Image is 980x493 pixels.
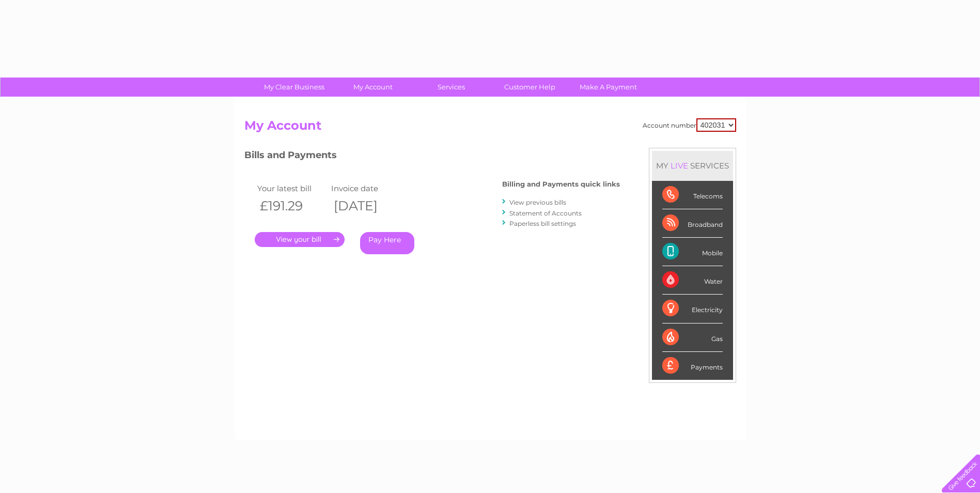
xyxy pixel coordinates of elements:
td: Your latest bill [255,181,329,195]
div: Electricity [662,295,723,323]
div: Account number [643,118,736,132]
th: £191.29 [255,195,329,217]
div: Gas [662,323,723,352]
h3: Bills and Payments [244,148,620,166]
td: Invoice date [329,181,403,195]
div: Telecoms [662,181,723,209]
a: . [255,232,345,247]
div: LIVE [668,161,690,171]
a: View previous bills [509,198,566,206]
a: Services [409,78,494,97]
a: My Clear Business [252,78,337,97]
div: Payments [662,352,723,380]
div: Mobile [662,238,723,266]
th: [DATE] [329,195,403,217]
div: MY SERVICES [652,151,733,180]
a: Make A Payment [566,78,651,97]
a: My Account [330,78,415,97]
h2: My Account [244,118,736,138]
a: Customer Help [487,78,572,97]
h4: Billing and Payments quick links [502,180,620,188]
div: Water [662,266,723,295]
a: Statement of Accounts [509,209,582,217]
a: Paperless bill settings [509,220,576,227]
a: Pay Here [360,232,414,254]
div: Broadband [662,209,723,238]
